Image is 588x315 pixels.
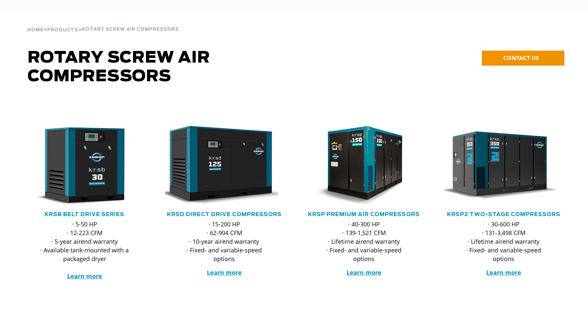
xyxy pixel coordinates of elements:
[167,212,282,217] a: KRSD Direct Drive Compressors
[444,126,563,206] div: krsp350
[27,27,44,33] a: Home
[318,220,410,263] p: · 40-300 HP · 139-1,521 CFM · Lifetime airend warranty · Fixed- and variable-speed options
[160,126,278,206] img: krsd125
[82,27,179,32] span: Rotary Screw Air Compressors
[305,126,423,206] div: krsp150
[28,50,210,85] span: Rotary Screw Air Compressors
[47,27,78,33] a: Products
[20,126,139,206] img: krsb30
[47,28,78,32] span: Products
[447,212,560,217] a: KRSP2 Two-Stage Compressors
[45,212,124,217] a: KRSB Belt Drive Series
[165,126,283,206] div: krsd125
[300,126,418,206] img: krsp150
[67,272,102,280] a: Learn more
[439,126,558,206] img: krsp350
[486,268,521,276] a: Learn more
[458,220,549,263] p: · 30-600 HP · 131-3,498 CFM · Lifetime airend warranty · Fixed- and variable-speed options
[178,220,270,263] p: · 15-200 HP · 62-904 CFM · 10-year airend warranty · Fixed- and variable-speed options
[27,28,44,32] span: Home
[503,54,539,62] span: CONTACT US
[482,51,564,66] a: CONTACT US
[39,220,130,280] p: · 5-50 HP · 12-223 CFM · 5-year airend warranty · Available tank-mounted with a packaged dryer
[27,10,179,35] div: > >
[25,126,144,206] div: krsb30
[308,212,420,217] a: KRSP Premium Air Compressors
[347,268,381,276] a: Learn more
[207,268,242,276] a: Learn more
